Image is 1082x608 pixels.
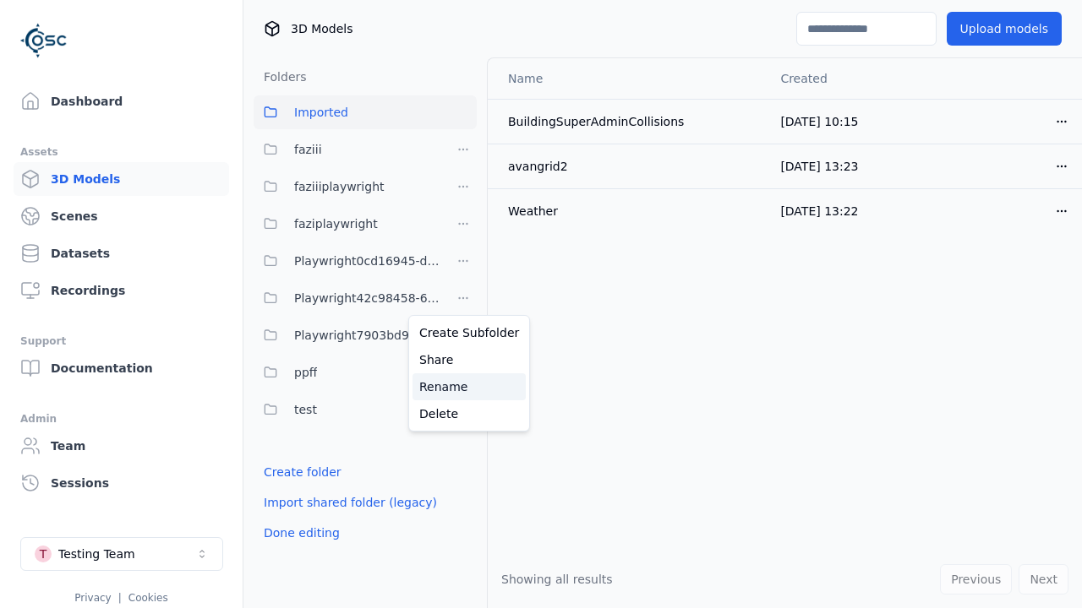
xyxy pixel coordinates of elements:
[413,400,526,427] a: Delete
[413,373,526,400] a: Rename
[413,319,526,346] a: Create Subfolder
[413,346,526,373] a: Share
